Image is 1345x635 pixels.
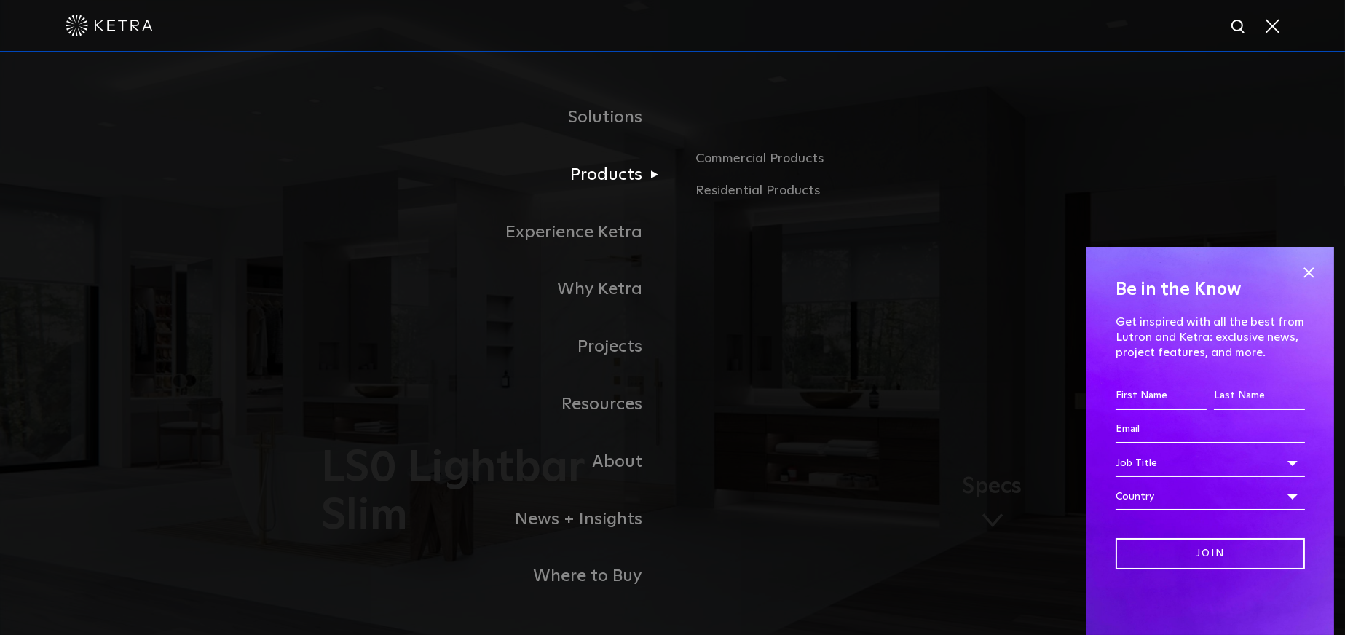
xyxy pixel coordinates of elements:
a: Why Ketra [309,261,673,318]
a: Resources [309,376,673,433]
div: Country [1116,483,1305,510]
input: Last Name [1214,382,1305,410]
a: News + Insights [309,491,673,548]
img: search icon [1230,18,1248,36]
p: Get inspired with all the best from Lutron and Ketra: exclusive news, project features, and more. [1116,315,1305,360]
a: About [309,433,673,491]
input: First Name [1116,382,1207,410]
a: Residential Products [695,181,1036,202]
input: Join [1116,538,1305,569]
img: ketra-logo-2019-white [66,15,153,36]
a: Products [309,146,673,204]
input: Email [1116,416,1305,443]
a: Commercial Products [695,149,1036,181]
a: Where to Buy [309,548,673,605]
div: Navigation Menu [309,89,1037,605]
a: Experience Ketra [309,204,673,261]
div: Job Title [1116,449,1305,477]
h4: Be in the Know [1116,276,1305,304]
a: Projects [309,318,673,376]
a: Solutions [309,89,673,146]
